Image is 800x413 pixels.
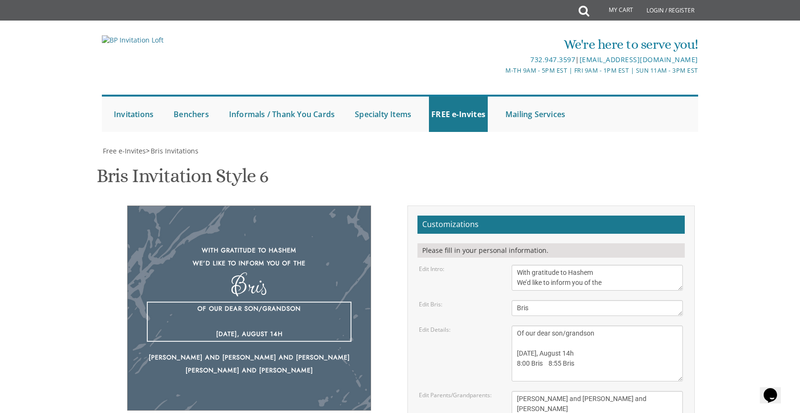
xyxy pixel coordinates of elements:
span: Bris Invitations [151,146,198,155]
h1: Bris Invitation Style 6 [97,165,268,194]
div: We're here to serve you! [301,35,698,54]
label: Edit Parents/Grandparents: [419,391,492,399]
div: Of our dear son/grandson [DATE], August 14h [147,302,351,342]
img: BP Invitation Loft [102,35,164,45]
a: My Cart [588,1,640,20]
span: > [146,146,198,155]
h2: Customizations [417,216,685,234]
label: Edit Details: [419,326,450,334]
a: Invitations [111,97,156,132]
div: Bris [147,279,351,292]
a: FREE e-Invites [429,97,488,132]
label: Edit Bris: [419,300,442,308]
a: Benchers [171,97,211,132]
iframe: chat widget [760,375,790,403]
a: Specialty Items [352,97,414,132]
div: M-Th 9am - 5pm EST | Fri 9am - 1pm EST | Sun 11am - 3pm EST [301,65,698,76]
a: Free e-Invites [102,146,146,155]
textarea: With gratitude to Hashem We’d like to inform you of the [512,265,683,291]
span: Free e-Invites [103,146,146,155]
textarea: Bris [512,300,683,316]
a: Bris Invitations [150,146,198,155]
div: | [301,54,698,65]
textarea: Of our dear son/grandson This Shabbos, Parshas Bo at our home [STREET_ADDRESS][PERSON_NAME] [512,326,683,381]
a: [EMAIL_ADDRESS][DOMAIN_NAME] [580,55,698,64]
a: 732.947.3597 [530,55,575,64]
a: Informals / Thank You Cards [227,97,337,132]
a: Mailing Services [503,97,568,132]
div: Please fill in your personal information. [417,243,685,258]
div: [PERSON_NAME] and [PERSON_NAME] and [PERSON_NAME] [PERSON_NAME] and [PERSON_NAME] [147,351,351,377]
label: Edit Intro: [419,265,444,273]
div: With gratitude to Hashem We’d like to inform you of the [147,244,351,270]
